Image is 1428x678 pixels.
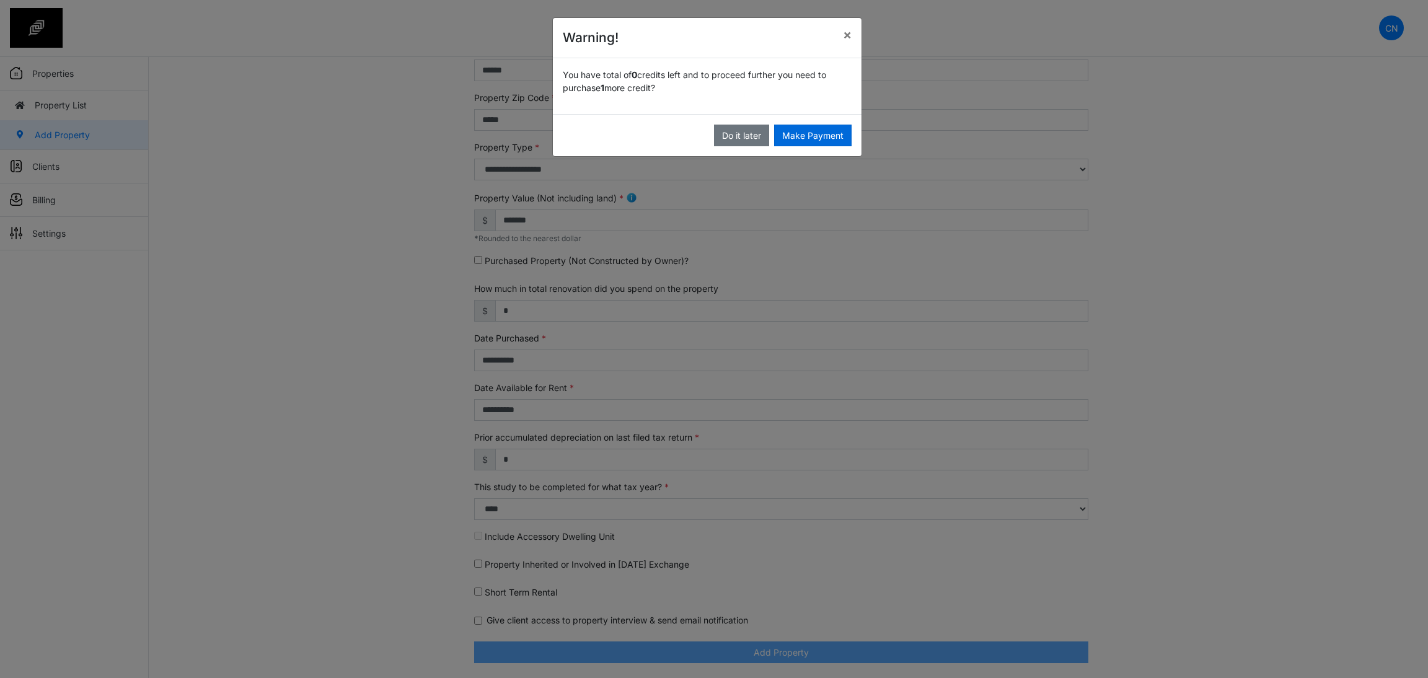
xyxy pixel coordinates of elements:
span: × [843,27,852,42]
p: You have total of credits left and to proceed further you need to purchase more credit? [563,68,852,94]
button: Close [833,18,862,51]
button: Make Payment [774,125,852,146]
span: 1 [601,82,604,93]
button: Do it later [714,125,769,146]
span: 0 [632,69,637,80]
h4: Warning! [563,28,619,48]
